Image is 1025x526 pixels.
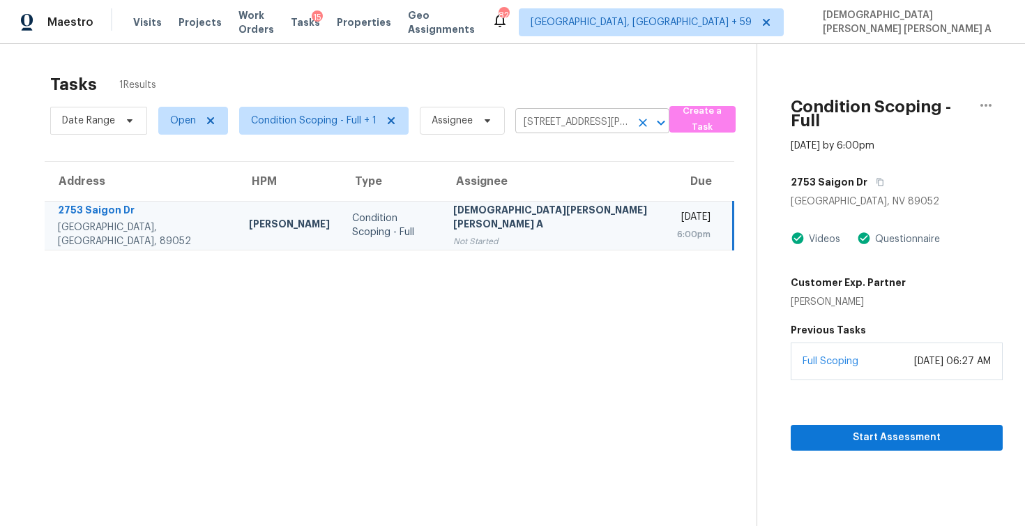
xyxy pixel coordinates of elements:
[857,231,871,246] img: Artifact Present Icon
[677,227,711,241] div: 6:00pm
[238,8,274,36] span: Work Orders
[791,195,1003,209] div: [GEOGRAPHIC_DATA], NV 89052
[453,203,655,234] div: [DEMOGRAPHIC_DATA][PERSON_NAME] [PERSON_NAME] A
[515,112,630,133] input: Search by address
[791,175,867,189] h5: 2753 Saigon Dr
[791,425,1003,451] button: Start Assessment
[531,15,752,29] span: [GEOGRAPHIC_DATA], [GEOGRAPHIC_DATA] + 59
[791,276,906,290] h5: Customer Exp. Partner
[50,77,97,91] h2: Tasks
[867,170,886,195] button: Copy Address
[803,356,858,366] a: Full Scoping
[408,8,475,36] span: Geo Assignments
[871,232,940,246] div: Questionnaire
[45,162,238,201] th: Address
[791,100,969,128] h2: Condition Scoping - Full
[791,139,874,153] div: [DATE] by 6:00pm
[58,203,227,220] div: 2753 Saigon Dr
[251,114,377,128] span: Condition Scoping - Full + 1
[669,106,736,133] button: Create a Task
[238,162,341,201] th: HPM
[805,232,840,246] div: Videos
[341,162,442,201] th: Type
[133,15,162,29] span: Visits
[453,234,655,248] div: Not Started
[791,323,1003,337] h5: Previous Tasks
[676,103,729,135] span: Create a Task
[119,78,156,92] span: 1 Results
[817,8,1004,36] span: [DEMOGRAPHIC_DATA][PERSON_NAME] [PERSON_NAME] A
[337,15,391,29] span: Properties
[651,113,671,133] button: Open
[666,162,734,201] th: Due
[352,211,431,239] div: Condition Scoping - Full
[312,10,323,24] div: 15
[249,217,330,234] div: [PERSON_NAME]
[633,113,653,133] button: Clear
[914,354,991,368] div: [DATE] 06:27 AM
[170,114,196,128] span: Open
[62,114,115,128] span: Date Range
[499,8,508,22] div: 824
[58,220,227,248] div: [GEOGRAPHIC_DATA], [GEOGRAPHIC_DATA], 89052
[791,295,906,309] div: [PERSON_NAME]
[442,162,666,201] th: Assignee
[791,231,805,246] img: Artifact Present Icon
[677,210,711,227] div: [DATE]
[179,15,222,29] span: Projects
[432,114,473,128] span: Assignee
[291,17,320,27] span: Tasks
[47,15,93,29] span: Maestro
[802,429,992,446] span: Start Assessment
